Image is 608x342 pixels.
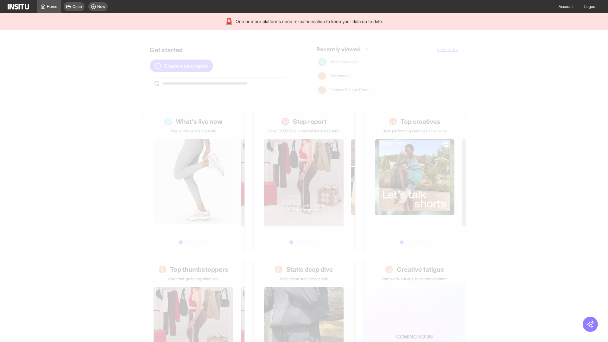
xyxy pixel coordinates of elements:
img: Logo [8,4,29,9]
span: One or more platforms need re-authorisation to keep your data up to date. [236,18,383,25]
div: 🚨 [225,17,233,26]
span: Home [47,4,57,9]
span: Open [73,4,82,9]
span: New [97,4,105,9]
